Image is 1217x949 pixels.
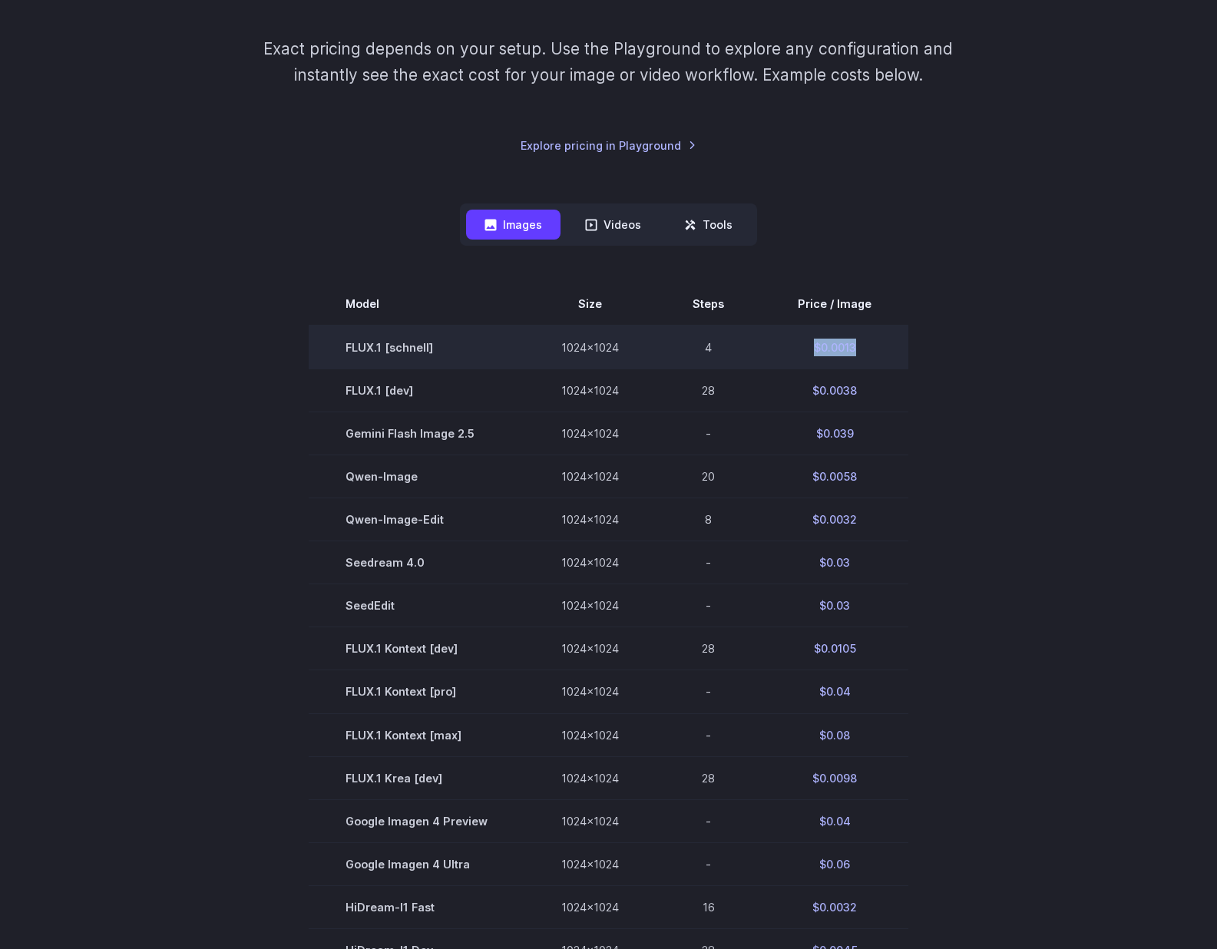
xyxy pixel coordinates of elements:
td: $0.04 [761,799,908,842]
td: $0.0032 [761,498,908,541]
a: Explore pricing in Playground [521,137,696,154]
td: 16 [656,885,761,928]
td: Google Imagen 4 Preview [309,799,524,842]
td: 1024x1024 [524,670,656,713]
td: $0.0105 [761,627,908,670]
td: $0.08 [761,713,908,756]
th: Price / Image [761,283,908,326]
td: 28 [656,369,761,412]
td: - [656,670,761,713]
button: Videos [567,210,660,240]
td: - [656,541,761,584]
td: 1024x1024 [524,412,656,455]
td: $0.06 [761,842,908,885]
td: Google Imagen 4 Ultra [309,842,524,885]
td: FLUX.1 [schnell] [309,326,524,369]
button: Tools [666,210,751,240]
td: 1024x1024 [524,842,656,885]
td: 8 [656,498,761,541]
td: - [656,412,761,455]
td: 1024x1024 [524,455,656,498]
td: 1024x1024 [524,713,656,756]
td: FLUX.1 Kontext [max] [309,713,524,756]
td: $0.03 [761,541,908,584]
td: 28 [656,627,761,670]
td: 1024x1024 [524,756,656,799]
td: 1024x1024 [524,541,656,584]
td: $0.03 [761,584,908,627]
td: $0.04 [761,670,908,713]
td: Qwen-Image-Edit [309,498,524,541]
td: 1024x1024 [524,369,656,412]
td: - [656,799,761,842]
td: 1024x1024 [524,627,656,670]
td: Seedream 4.0 [309,541,524,584]
button: Images [466,210,561,240]
td: FLUX.1 Krea [dev] [309,756,524,799]
td: $0.0098 [761,756,908,799]
td: 28 [656,756,761,799]
span: Gemini Flash Image 2.5 [346,425,488,442]
td: 1024x1024 [524,885,656,928]
p: Exact pricing depends on your setup. Use the Playground to explore any configuration and instantl... [234,36,982,88]
td: Qwen-Image [309,455,524,498]
th: Size [524,283,656,326]
td: $0.0058 [761,455,908,498]
td: SeedEdit [309,584,524,627]
th: Model [309,283,524,326]
td: HiDream-I1 Fast [309,885,524,928]
td: - [656,584,761,627]
td: 1024x1024 [524,498,656,541]
td: 20 [656,455,761,498]
td: 1024x1024 [524,584,656,627]
td: - [656,842,761,885]
td: 1024x1024 [524,326,656,369]
td: - [656,713,761,756]
td: $0.0032 [761,885,908,928]
td: FLUX.1 Kontext [pro] [309,670,524,713]
td: FLUX.1 [dev] [309,369,524,412]
td: 4 [656,326,761,369]
td: $0.039 [761,412,908,455]
td: 1024x1024 [524,799,656,842]
td: $0.0013 [761,326,908,369]
td: $0.0038 [761,369,908,412]
th: Steps [656,283,761,326]
td: FLUX.1 Kontext [dev] [309,627,524,670]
